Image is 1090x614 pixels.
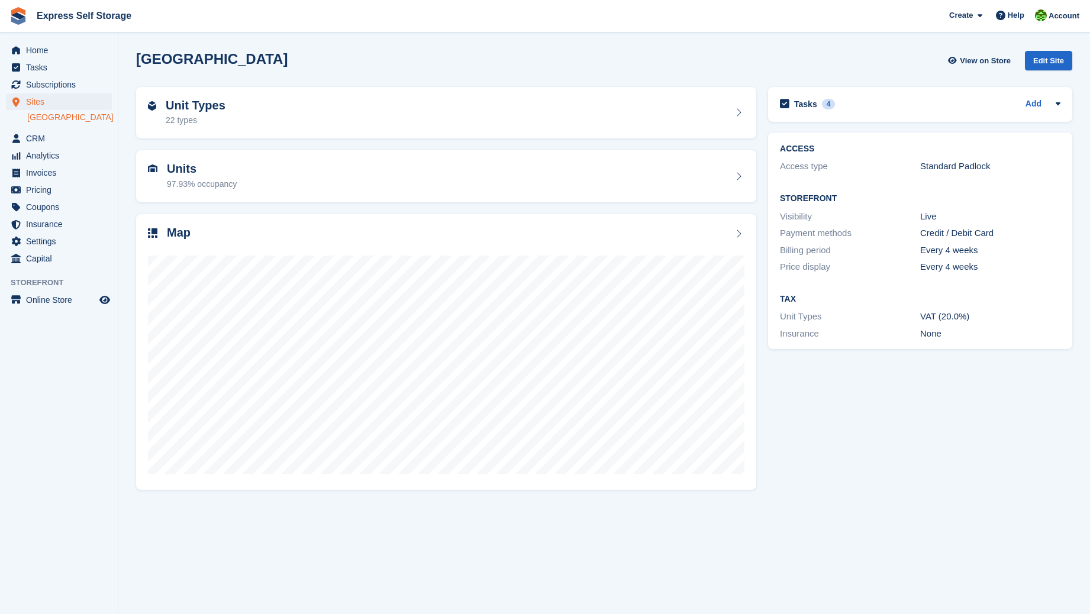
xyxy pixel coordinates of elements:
[32,6,136,25] a: Express Self Storage
[167,162,237,176] h2: Units
[167,226,191,240] h2: Map
[26,250,97,267] span: Capital
[1025,51,1072,70] div: Edit Site
[780,227,920,240] div: Payment methods
[98,293,112,307] a: Preview store
[148,228,157,238] img: map-icn-33ee37083ee616e46c38cad1a60f524a97daa1e2b2c8c0bc3eb3415660979fc1.svg
[780,260,920,274] div: Price display
[780,194,1060,203] h2: Storefront
[26,182,97,198] span: Pricing
[6,76,112,93] a: menu
[136,214,756,490] a: Map
[1025,51,1072,75] a: Edit Site
[26,130,97,147] span: CRM
[1025,98,1041,111] a: Add
[6,199,112,215] a: menu
[11,277,118,289] span: Storefront
[780,244,920,257] div: Billing period
[6,93,112,110] a: menu
[136,150,756,202] a: Units 97.93% occupancy
[26,59,97,76] span: Tasks
[6,292,112,308] a: menu
[148,101,156,111] img: unit-type-icn-2b2737a686de81e16bb02015468b77c625bbabd49415b5ef34ead5e3b44a266d.svg
[27,112,112,123] a: [GEOGRAPHIC_DATA]
[6,216,112,232] a: menu
[6,147,112,164] a: menu
[136,87,756,139] a: Unit Types 22 types
[920,227,1060,240] div: Credit / Debit Card
[166,114,225,127] div: 22 types
[794,99,817,109] h2: Tasks
[920,160,1060,173] div: Standard Padlock
[920,327,1060,341] div: None
[26,216,97,232] span: Insurance
[960,55,1011,67] span: View on Store
[946,51,1015,70] a: View on Store
[26,233,97,250] span: Settings
[780,144,1060,154] h2: ACCESS
[26,199,97,215] span: Coupons
[780,310,920,324] div: Unit Types
[136,51,288,67] h2: [GEOGRAPHIC_DATA]
[26,164,97,181] span: Invoices
[949,9,973,21] span: Create
[1008,9,1024,21] span: Help
[920,210,1060,224] div: Live
[167,178,237,190] div: 97.93% occupancy
[920,260,1060,274] div: Every 4 weeks
[780,327,920,341] div: Insurance
[26,292,97,308] span: Online Store
[26,76,97,93] span: Subscriptions
[1049,10,1079,22] span: Account
[26,147,97,164] span: Analytics
[166,99,225,112] h2: Unit Types
[780,295,1060,304] h2: Tax
[920,310,1060,324] div: VAT (20.0%)
[6,59,112,76] a: menu
[6,182,112,198] a: menu
[26,42,97,59] span: Home
[26,93,97,110] span: Sites
[6,250,112,267] a: menu
[6,164,112,181] a: menu
[6,42,112,59] a: menu
[1035,9,1047,21] img: Sonia Shah
[9,7,27,25] img: stora-icon-8386f47178a22dfd0bd8f6a31ec36ba5ce8667c1dd55bd0f319d3a0aa187defe.svg
[148,164,157,173] img: unit-icn-7be61d7bf1b0ce9d3e12c5938cc71ed9869f7b940bace4675aadf7bd6d80202e.svg
[780,160,920,173] div: Access type
[6,130,112,147] a: menu
[6,233,112,250] a: menu
[920,244,1060,257] div: Every 4 weeks
[822,99,836,109] div: 4
[780,210,920,224] div: Visibility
